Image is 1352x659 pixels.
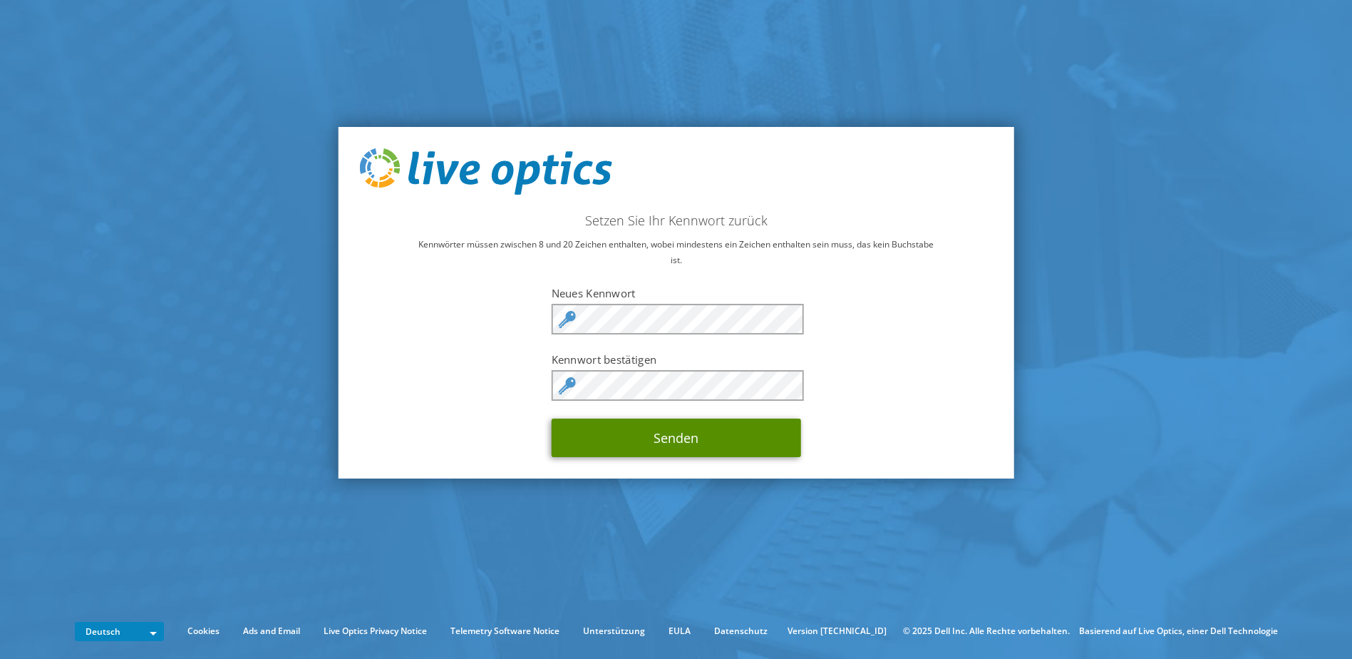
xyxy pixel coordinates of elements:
li: © 2025 Dell Inc. Alle Rechte vorbehalten. [896,623,1077,639]
a: Live Optics Privacy Notice [313,623,438,639]
p: Kennwörter müssen zwischen 8 und 20 Zeichen enthalten, wobei mindestens ein Zeichen enthalten sei... [359,237,993,268]
h2: Setzen Sie Ihr Kennwort zurück [359,213,993,228]
label: Kennwort bestätigen [552,352,801,367]
a: Ads and Email [232,623,311,639]
a: Unterstützung [572,623,656,639]
button: Senden [552,419,801,457]
img: live_optics_svg.svg [359,148,612,195]
li: Version [TECHNICAL_ID] [780,623,894,639]
li: Basierend auf Live Optics, einer Dell Technologie [1079,623,1278,639]
label: Neues Kennwort [552,286,801,300]
a: Telemetry Software Notice [440,623,570,639]
a: Cookies [177,623,230,639]
a: Datenschutz [703,623,778,639]
a: EULA [658,623,701,639]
